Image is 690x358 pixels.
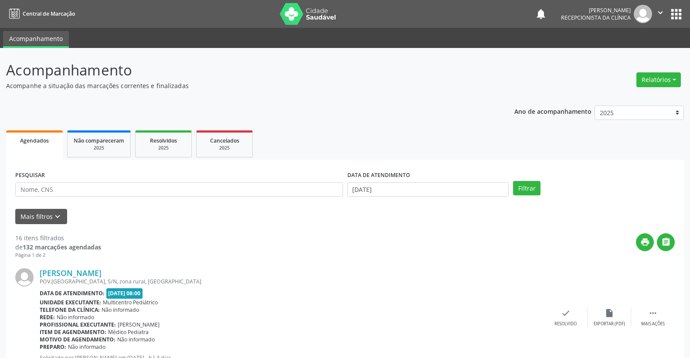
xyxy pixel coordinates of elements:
[40,268,102,278] a: [PERSON_NAME]
[74,145,124,151] div: 2025
[74,137,124,144] span: Não compareceram
[40,290,105,297] b: Data de atendimento:
[118,321,160,328] span: [PERSON_NAME]
[106,288,143,298] span: [DATE] 08:00
[53,212,62,222] i: keyboard_arrow_down
[554,321,577,327] div: Resolvido
[347,169,410,182] label: DATA DE ATENDIMENTO
[561,14,631,21] span: Recepcionista da clínica
[150,137,177,144] span: Resolvidos
[3,31,69,48] a: Acompanhamento
[661,237,671,247] i: 
[15,242,101,252] div: de
[57,314,94,321] span: Não informado
[605,308,614,318] i: insert_drive_file
[513,181,540,196] button: Filtrar
[6,59,481,81] p: Acompanhamento
[634,5,652,23] img: img
[561,7,631,14] div: [PERSON_NAME]
[6,81,481,90] p: Acompanhe a situação das marcações correntes e finalizadas
[23,10,75,17] span: Central de Marcação
[594,321,625,327] div: Exportar (PDF)
[636,72,681,87] button: Relatórios
[117,336,155,343] span: Não informado
[103,299,158,306] span: Multicentro Pediátrico
[102,306,139,314] span: Não informado
[68,343,105,351] span: Não informado
[640,237,650,247] i: print
[15,209,67,224] button: Mais filtroskeyboard_arrow_down
[15,268,34,286] img: img
[203,145,246,151] div: 2025
[15,233,101,242] div: 16 itens filtrados
[40,299,101,306] b: Unidade executante:
[40,336,116,343] b: Motivo de agendamento:
[656,8,665,17] i: 
[669,7,684,22] button: apps
[40,306,100,314] b: Telefone da clínica:
[641,321,665,327] div: Mais ações
[535,8,547,20] button: notifications
[142,145,185,151] div: 2025
[40,328,106,336] b: Item de agendamento:
[40,321,116,328] b: Profissional executante:
[40,278,544,285] div: POV.[GEOGRAPHIC_DATA], S/N, zona rural, [GEOGRAPHIC_DATA]
[347,182,509,197] input: Selecione um intervalo
[108,328,149,336] span: Médico Pediatra
[648,308,658,318] i: 
[15,169,45,182] label: PESQUISAR
[40,343,66,351] b: Preparo:
[561,308,571,318] i: check
[514,106,591,116] p: Ano de acompanhamento
[15,182,343,197] input: Nome, CNS
[636,233,654,251] button: print
[6,7,75,21] a: Central de Marcação
[23,243,101,251] strong: 132 marcações agendadas
[210,137,239,144] span: Cancelados
[657,233,675,251] button: 
[40,314,55,321] b: Rede:
[15,252,101,259] div: Página 1 de 2
[20,137,49,144] span: Agendados
[652,5,669,23] button: 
